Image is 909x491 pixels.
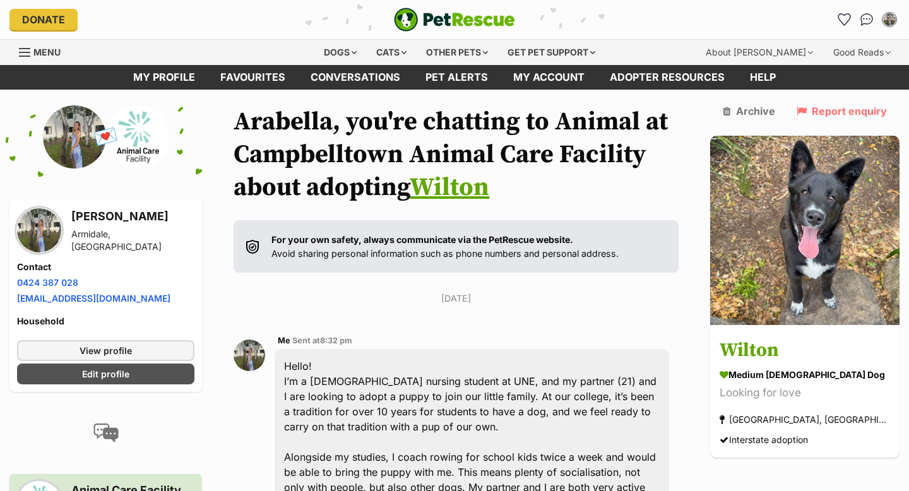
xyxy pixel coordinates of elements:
a: Archive [723,105,775,117]
a: Adopter resources [597,65,737,90]
a: 0424 387 028 [17,277,78,288]
div: [GEOGRAPHIC_DATA], [GEOGRAPHIC_DATA] [720,411,890,428]
div: Get pet support [499,40,604,65]
img: chat-41dd97257d64d25036548639549fe6c8038ab92f7586957e7f3b1b290dea8141.svg [860,13,874,26]
h4: Household [17,315,194,328]
div: Good Reads [824,40,900,65]
span: 💌 [92,123,120,150]
span: 8:32 pm [320,336,352,345]
a: Menu [19,40,69,62]
a: My account [501,65,597,90]
a: Wilton medium [DEMOGRAPHIC_DATA] Dog Looking for love [GEOGRAPHIC_DATA], [GEOGRAPHIC_DATA] Inters... [710,327,900,458]
strong: For your own safety, always communicate via the PetRescue website. [271,234,573,245]
div: Cats [367,40,415,65]
img: Arabella Rutherford profile pic [43,105,106,169]
a: Conversations [857,9,877,30]
img: Wilton [710,136,900,325]
img: Campbelltown Animal Care Facility profile pic [106,105,169,169]
div: Dogs [315,40,365,65]
a: Favourites [208,65,298,90]
p: Avoid sharing personal information such as phone numbers and personal address. [271,233,619,260]
div: Armidale, [GEOGRAPHIC_DATA] [71,228,194,253]
div: medium [DEMOGRAPHIC_DATA] Dog [720,368,890,381]
img: Arabella Rutherford profile pic [883,13,896,26]
div: Looking for love [720,384,890,401]
div: Interstate adoption [720,431,808,448]
ul: Account quick links [834,9,900,30]
a: Help [737,65,788,90]
a: Favourites [834,9,854,30]
img: Arabella Rutherford profile pic [17,208,61,252]
h3: Wilton [720,336,890,365]
p: [DATE] [234,292,679,305]
a: View profile [17,340,194,361]
a: Edit profile [17,364,194,384]
a: My profile [121,65,208,90]
span: Menu [33,47,61,57]
a: conversations [298,65,413,90]
a: Donate [9,9,78,30]
div: Other pets [417,40,497,65]
span: Sent at [292,336,352,345]
span: Me [278,336,290,345]
a: Report enquiry [797,105,887,117]
span: Edit profile [82,367,129,381]
h3: [PERSON_NAME] [71,208,194,225]
img: logo-e224e6f780fb5917bec1dbf3a21bbac754714ae5b6737aabdf751b685950b380.svg [394,8,515,32]
span: View profile [80,344,132,357]
img: conversation-icon-4a6f8262b818ee0b60e3300018af0b2d0b884aa5de6e9bcb8d3d4eeb1a70a7c4.svg [93,423,119,442]
a: Wilton [410,172,489,203]
h4: Contact [17,261,194,273]
a: [EMAIL_ADDRESS][DOMAIN_NAME] [17,293,170,304]
a: PetRescue [394,8,515,32]
h1: Arabella, you're chatting to Animal at Campbelltown Animal Care Facility about adopting [234,105,679,204]
div: About [PERSON_NAME] [697,40,822,65]
img: Arabella Rutherford profile pic [234,340,265,371]
a: Pet alerts [413,65,501,90]
button: My account [879,9,900,30]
